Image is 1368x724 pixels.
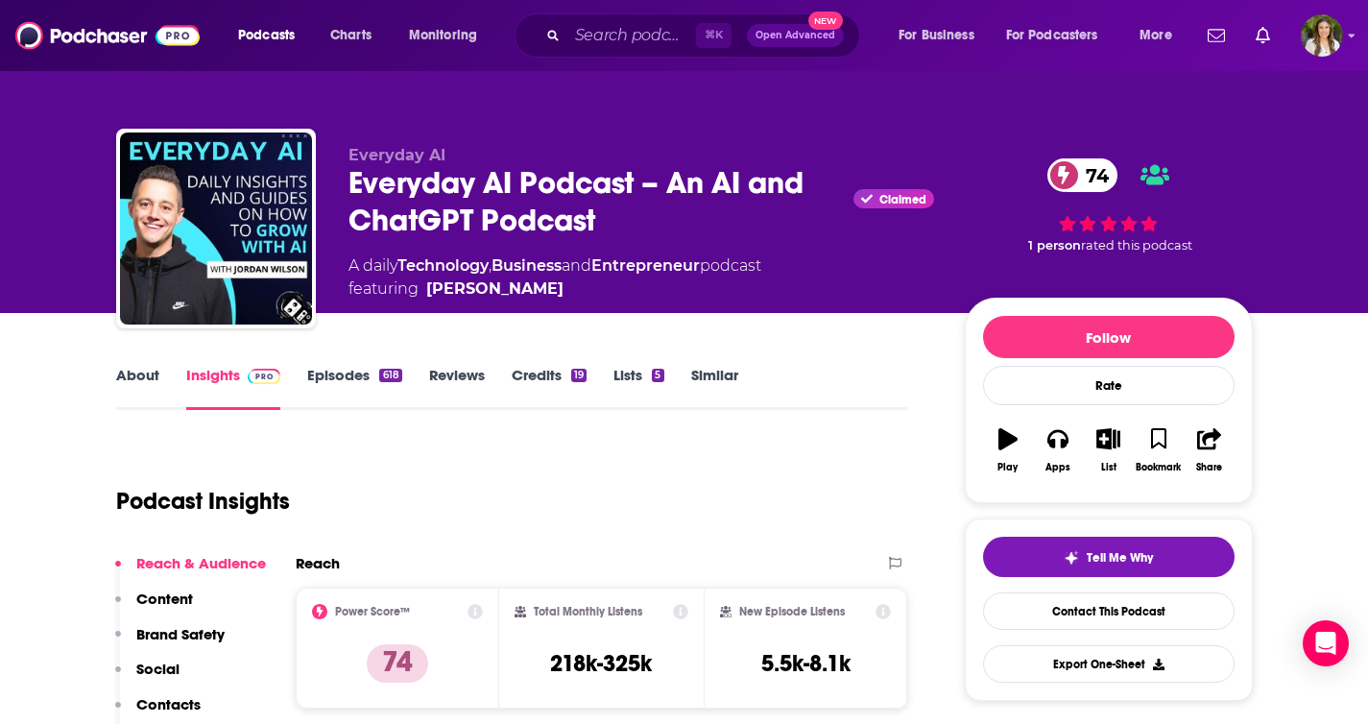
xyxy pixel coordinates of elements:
button: Share [1184,416,1234,485]
button: open menu [1126,20,1196,51]
span: New [808,12,843,30]
button: open menu [396,20,502,51]
img: tell me why sparkle [1064,550,1079,566]
span: featuring [348,278,761,301]
span: and [562,256,591,275]
button: Play [983,416,1033,485]
div: List [1101,462,1116,473]
p: Content [136,590,193,608]
img: Everyday AI Podcast – An AI and ChatGPT Podcast [120,133,312,325]
span: Claimed [879,195,926,205]
button: open menu [225,20,320,51]
div: 19 [571,369,587,382]
div: Bookmark [1136,462,1181,473]
button: Export One-Sheet [983,645,1235,683]
div: 5 [652,369,663,382]
button: open menu [994,20,1126,51]
span: Charts [330,22,372,49]
div: 618 [379,369,401,382]
p: Contacts [136,695,201,713]
p: Reach & Audience [136,554,266,572]
a: Technology [397,256,489,275]
h2: Power Score™ [335,605,410,618]
div: Open Intercom Messenger [1303,620,1349,666]
h2: Total Monthly Listens [534,605,642,618]
h3: 5.5k-8.1k [761,649,851,678]
span: Everyday AI [348,146,445,164]
img: User Profile [1301,14,1343,57]
h2: Reach [296,554,340,572]
span: , [489,256,492,275]
img: Podchaser Pro [248,369,281,384]
button: Brand Safety [115,625,225,661]
div: A daily podcast [348,254,761,301]
div: Share [1196,462,1222,473]
span: Logged in as lizchapa [1301,14,1343,57]
span: rated this podcast [1081,238,1192,253]
a: Show notifications dropdown [1248,19,1278,52]
button: Social [115,660,180,695]
div: 74 1 personrated this podcast [965,146,1253,266]
button: Reach & Audience [115,554,266,590]
a: Contact This Podcast [983,592,1235,630]
span: 74 [1067,158,1118,192]
button: List [1083,416,1133,485]
span: Monitoring [409,22,477,49]
h1: Podcast Insights [116,487,290,516]
div: Search podcasts, credits, & more... [533,13,878,58]
button: open menu [885,20,998,51]
input: Search podcasts, credits, & more... [567,20,696,51]
button: Follow [983,316,1235,358]
p: 74 [367,644,428,683]
h3: 218k-325k [550,649,652,678]
span: ⌘ K [696,23,732,48]
button: Show profile menu [1301,14,1343,57]
a: 74 [1047,158,1118,192]
p: Brand Safety [136,625,225,643]
a: Similar [691,366,738,410]
a: Charts [318,20,383,51]
div: [PERSON_NAME] [426,278,564,301]
a: InsightsPodchaser Pro [186,366,281,410]
button: Content [115,590,193,625]
a: Reviews [429,366,485,410]
span: For Business [899,22,974,49]
span: Open Advanced [756,31,835,40]
a: Lists5 [613,366,663,410]
a: Credits19 [512,366,587,410]
button: Open AdvancedNew [747,24,844,47]
button: tell me why sparkleTell Me Why [983,537,1235,577]
a: Business [492,256,562,275]
span: Tell Me Why [1087,550,1153,566]
a: About [116,366,159,410]
div: Play [997,462,1018,473]
span: For Podcasters [1006,22,1098,49]
button: Bookmark [1134,416,1184,485]
span: 1 person [1028,238,1081,253]
a: Episodes618 [307,366,401,410]
span: Podcasts [238,22,295,49]
img: Podchaser - Follow, Share and Rate Podcasts [15,17,200,54]
div: Rate [983,366,1235,405]
a: Entrepreneur [591,256,700,275]
p: Social [136,660,180,678]
div: Apps [1045,462,1070,473]
button: Apps [1033,416,1083,485]
a: Show notifications dropdown [1200,19,1233,52]
span: More [1140,22,1172,49]
h2: New Episode Listens [739,605,845,618]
